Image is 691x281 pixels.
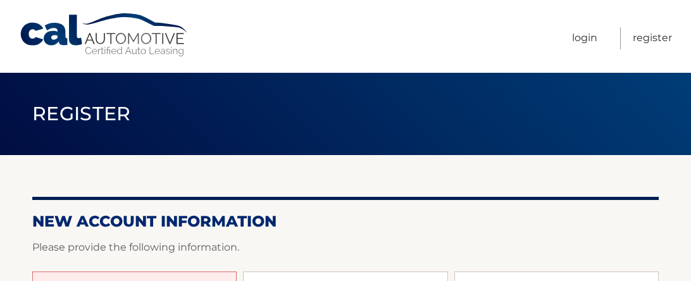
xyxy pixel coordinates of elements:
[19,13,190,58] a: Cal Automotive
[633,27,672,49] a: Register
[32,239,659,256] p: Please provide the following information.
[32,212,659,231] h2: New Account Information
[32,102,131,125] span: Register
[572,27,597,49] a: Login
